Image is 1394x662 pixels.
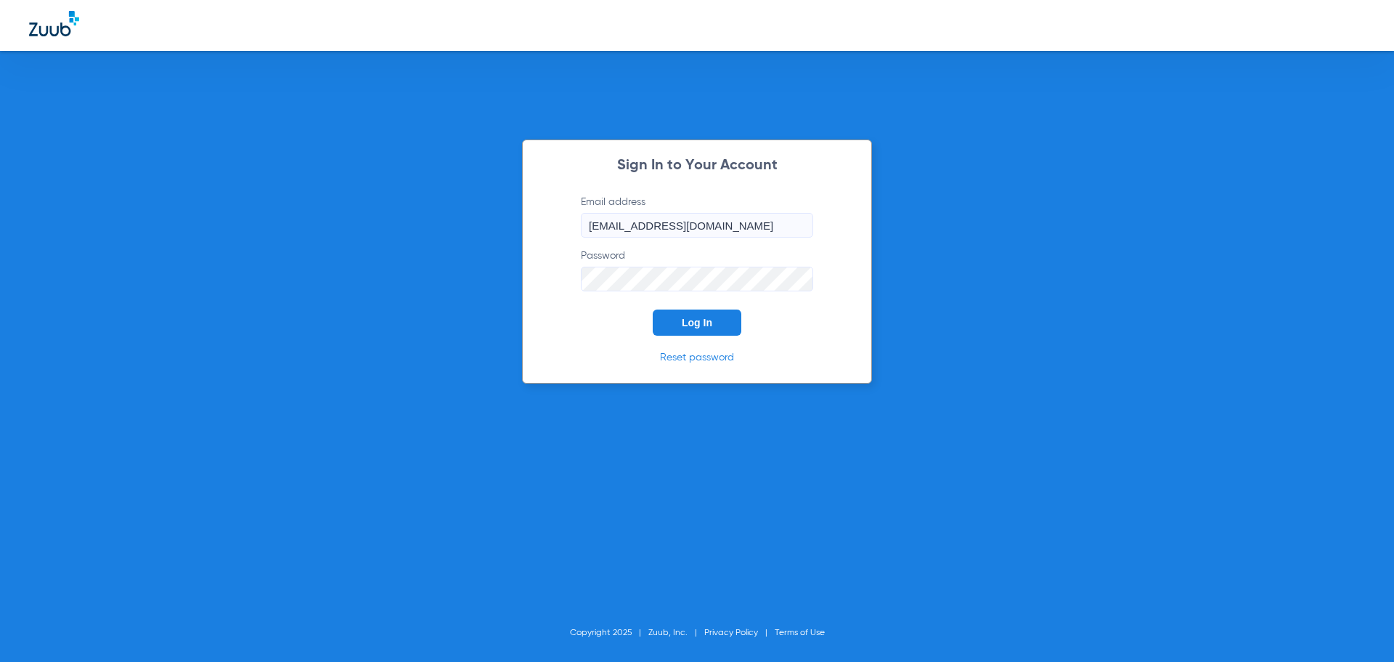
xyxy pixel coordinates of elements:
[559,158,835,173] h2: Sign In to Your Account
[1321,592,1394,662] iframe: Chat Widget
[29,11,79,36] img: Zuub Logo
[704,629,758,637] a: Privacy Policy
[660,352,734,363] a: Reset password
[581,213,813,238] input: Email address
[581,267,813,291] input: Password
[648,626,704,640] li: Zuub, Inc.
[581,249,813,291] label: Password
[682,317,712,328] span: Log In
[653,310,741,336] button: Log In
[581,195,813,238] label: Email address
[775,629,825,637] a: Terms of Use
[570,626,648,640] li: Copyright 2025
